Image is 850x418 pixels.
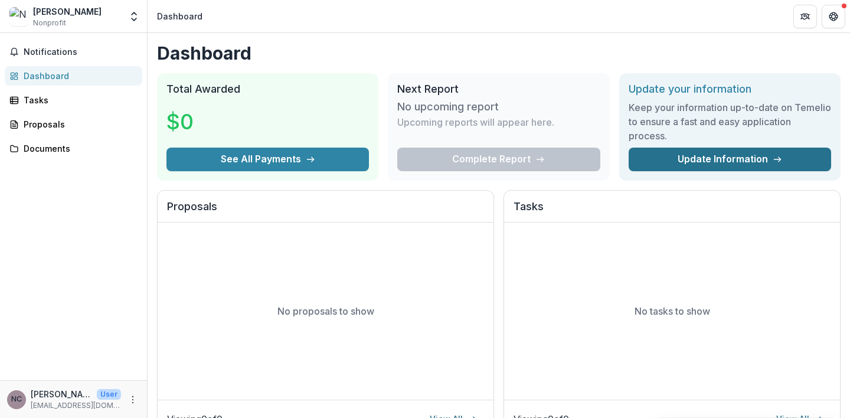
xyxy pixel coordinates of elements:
div: Nan Cohen [11,396,22,403]
h2: Tasks [514,200,831,223]
h3: $0 [166,106,255,138]
h2: Update your information [629,83,831,96]
div: Documents [24,142,133,155]
h3: No upcoming report [397,100,499,113]
p: [EMAIL_ADDRESS][DOMAIN_NAME] [31,400,121,411]
nav: breadcrumb [152,8,207,25]
a: Update Information [629,148,831,171]
p: User [97,389,121,400]
button: More [126,393,140,407]
button: See All Payments [166,148,369,171]
button: Open entity switcher [126,5,142,28]
a: Dashboard [5,66,142,86]
p: No proposals to show [277,304,374,318]
div: Tasks [24,94,133,106]
div: Dashboard [24,70,133,82]
div: Proposals [24,118,133,130]
a: Documents [5,139,142,158]
div: [PERSON_NAME] [33,5,102,18]
h3: Keep your information up-to-date on Temelio to ensure a fast and easy application process. [629,100,831,143]
h2: Next Report [397,83,600,96]
button: Get Help [822,5,845,28]
p: [PERSON_NAME] [31,388,92,400]
span: Notifications [24,47,138,57]
img: Nancy [9,7,28,26]
h2: Total Awarded [166,83,369,96]
p: Upcoming reports will appear here. [397,115,554,129]
a: Proposals [5,115,142,134]
a: Tasks [5,90,142,110]
h1: Dashboard [157,43,841,64]
button: Notifications [5,43,142,61]
span: Nonprofit [33,18,66,28]
p: No tasks to show [635,304,710,318]
h2: Proposals [167,200,484,223]
button: Partners [793,5,817,28]
div: Dashboard [157,10,202,22]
